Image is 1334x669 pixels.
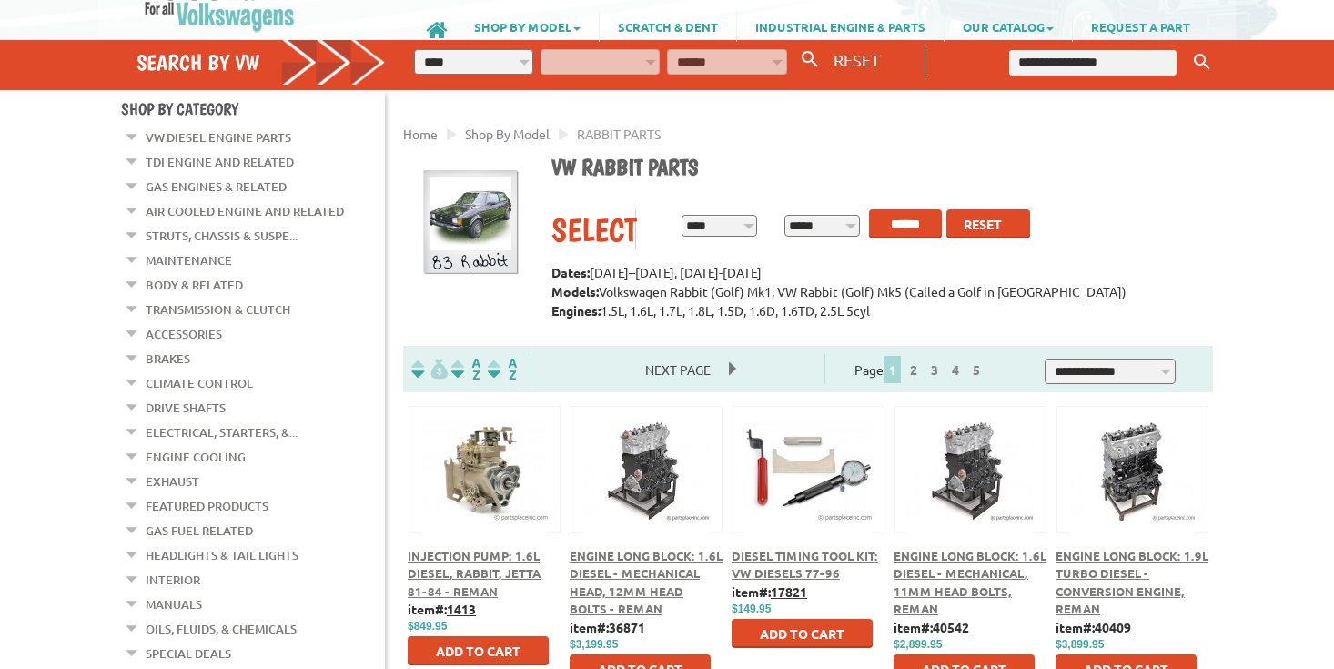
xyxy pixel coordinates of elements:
[403,126,438,142] a: Home
[732,619,873,648] button: Add to Cart
[894,638,942,651] span: $2,899.95
[732,603,771,615] span: $149.95
[121,99,385,118] h4: Shop By Category
[146,199,344,223] a: Air Cooled Engine and Related
[146,642,231,665] a: Special Deals
[824,354,1016,384] div: Page
[609,619,645,635] u: 36871
[826,46,887,73] button: RESET
[146,543,298,567] a: Headlights & Tail Lights
[732,583,807,600] b: item#:
[946,209,1030,238] button: RESET
[570,638,618,651] span: $3,199.95
[146,494,268,518] a: Featured Products
[1056,548,1208,617] a: Engine Long Block: 1.9L Turbo Diesel - Conversion Engine, Reman
[146,421,298,444] a: Electrical, Starters, &...
[447,601,476,617] u: 1413
[146,568,200,592] a: Interior
[408,548,541,599] a: Injection Pump: 1.6L Diesel, Rabbit, Jetta 81-84 - Reman
[627,361,729,378] a: Next Page
[146,322,222,346] a: Accessories
[551,302,601,319] strong: Engines:
[964,216,1002,232] span: RESET
[968,361,985,378] a: 5
[732,548,878,582] a: Diesel Timing Tool Kit: VW Diesels 77-96
[551,210,635,249] div: Select
[834,50,880,69] span: RESET
[146,445,246,469] a: Engine Cooling
[551,264,590,280] strong: Dates:
[146,150,294,174] a: TDI Engine and Related
[551,263,1199,320] p: [DATE]–[DATE], [DATE]-[DATE] Volkswagen Rabbit (Golf) Mk1, VW Rabbit (Golf) Mk5 (Called a Golf in...
[1073,11,1208,42] a: REQUEST A PART
[771,583,807,600] u: 17821
[456,11,599,42] a: SHOP BY MODEL
[905,361,922,378] a: 2
[465,126,550,142] a: Shop By Model
[146,347,190,370] a: Brakes
[484,359,520,380] img: Sort by Sales Rank
[146,396,226,420] a: Drive Shafts
[417,169,524,277] img: Rabbit
[760,625,844,642] span: Add to Cart
[884,356,901,383] span: 1
[408,620,447,633] span: $849.95
[448,359,484,380] img: Sort by Headline
[146,248,232,272] a: Maintenance
[146,126,291,149] a: VW Diesel Engine Parts
[1056,638,1104,651] span: $3,899.95
[1188,47,1216,77] button: Keyword Search
[894,548,1046,617] a: Engine Long Block: 1.6L Diesel - Mechanical, 11mm Head Bolts, Reman
[600,11,736,42] a: SCRATCH & DENT
[408,636,549,665] button: Add to Cart
[408,601,476,617] b: item#:
[570,619,645,635] b: item#:
[146,519,253,542] a: Gas Fuel Related
[136,49,386,76] h4: Search by VW
[926,361,943,378] a: 3
[794,46,825,73] button: Search By VW...
[933,619,969,635] u: 40542
[737,11,944,42] a: INDUSTRIAL ENGINE & PARTS
[146,470,199,493] a: Exhaust
[894,619,969,635] b: item#:
[570,548,723,617] a: Engine Long Block: 1.6L Diesel - Mechanical Head, 12mm Head Bolts - Reman
[146,273,243,297] a: Body & Related
[146,224,298,248] a: Struts, Chassis & Suspe...
[947,361,964,378] a: 4
[1095,619,1131,635] u: 40409
[436,643,520,659] span: Add to Cart
[551,154,1199,183] h1: VW Rabbit parts
[146,593,202,616] a: Manuals
[411,359,448,380] img: filterpricelow.svg
[627,356,729,383] span: Next Page
[945,11,1072,42] a: OUR CATALOG
[146,175,287,198] a: Gas Engines & Related
[551,283,599,299] strong: Models:
[146,298,290,321] a: Transmission & Clutch
[146,371,253,395] a: Climate Control
[146,617,297,641] a: Oils, Fluids, & Chemicals
[577,126,661,142] span: RABBIT PARTS
[1056,619,1131,635] b: item#:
